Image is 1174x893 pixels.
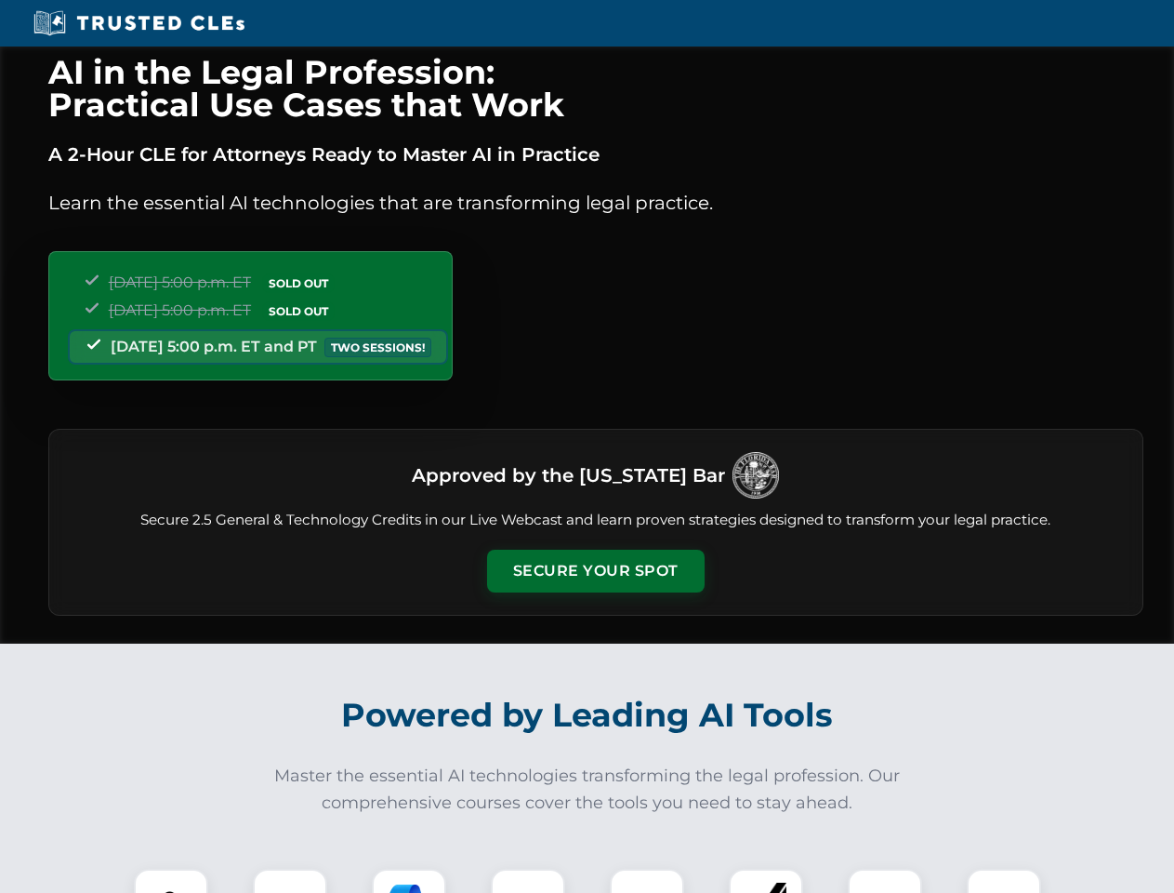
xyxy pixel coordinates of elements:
p: Master the essential AI technologies transforming the legal profession. Our comprehensive courses... [262,763,913,817]
h1: AI in the Legal Profession: Practical Use Cases that Work [48,56,1143,121]
p: A 2-Hour CLE for Attorneys Ready to Master AI in Practice [48,140,1143,169]
span: [DATE] 5:00 p.m. ET [109,301,251,319]
button: Secure Your Spot [487,550,705,593]
h2: Powered by Leading AI Tools [73,683,1102,748]
span: SOLD OUT [262,273,335,293]
span: SOLD OUT [262,301,335,321]
p: Learn the essential AI technologies that are transforming legal practice. [48,188,1143,218]
span: [DATE] 5:00 p.m. ET [109,273,251,291]
img: Logo [732,452,779,499]
img: Trusted CLEs [28,9,250,37]
h3: Approved by the [US_STATE] Bar [412,459,725,492]
p: Secure 2.5 General & Technology Credits in our Live Webcast and learn proven strategies designed ... [72,510,1120,531]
